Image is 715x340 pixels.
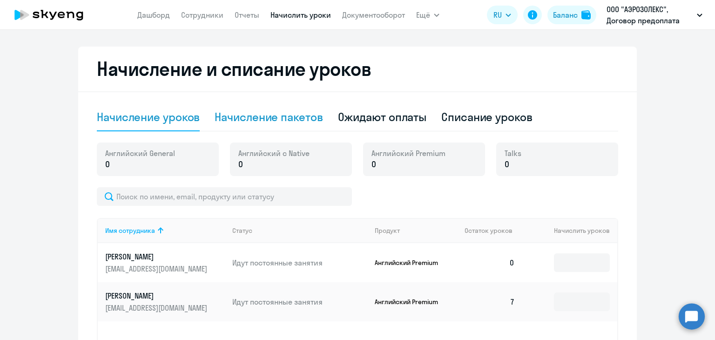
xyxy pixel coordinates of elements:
div: Баланс [553,9,578,20]
a: Документооборот [342,10,405,20]
div: Начисление пакетов [215,109,323,124]
div: Статус [232,226,252,235]
h2: Начисление и списание уроков [97,58,618,80]
div: Начисление уроков [97,109,200,124]
span: 0 [371,158,376,170]
div: Ожидают оплаты [338,109,427,124]
a: Начислить уроки [270,10,331,20]
p: Идут постоянные занятия [232,297,367,307]
p: [EMAIL_ADDRESS][DOMAIN_NAME] [105,264,209,274]
span: Английский с Native [238,148,310,158]
p: [EMAIL_ADDRESS][DOMAIN_NAME] [105,303,209,313]
div: Остаток уроков [465,226,522,235]
a: Сотрудники [181,10,223,20]
button: Ещё [416,6,439,24]
td: 7 [457,282,522,321]
div: Продукт [375,226,400,235]
button: ООО "АЭРОЗОЛЕКС", Договор предоплата [602,4,707,26]
span: Talks [505,148,521,158]
span: 0 [238,158,243,170]
span: Английский General [105,148,175,158]
p: [PERSON_NAME] [105,291,209,301]
div: Имя сотрудника [105,226,225,235]
span: 0 [505,158,509,170]
p: Идут постоянные занятия [232,258,367,268]
p: Английский Premium [375,298,445,306]
td: 0 [457,243,522,282]
input: Поиск по имени, email, продукту или статусу [97,187,352,206]
p: [PERSON_NAME] [105,252,209,262]
div: Статус [232,226,367,235]
p: Английский Premium [375,258,445,267]
a: Отчеты [235,10,259,20]
span: Ещё [416,9,430,20]
button: Балансbalance [547,6,596,24]
p: ООО "АЭРОЗОЛЕКС", Договор предоплата [607,4,693,26]
a: Дашборд [137,10,170,20]
div: Продукт [375,226,458,235]
div: Списание уроков [441,109,533,124]
span: 0 [105,158,110,170]
th: Начислить уроков [522,218,617,243]
span: Остаток уроков [465,226,513,235]
a: [PERSON_NAME][EMAIL_ADDRESS][DOMAIN_NAME] [105,291,225,313]
span: RU [493,9,502,20]
img: balance [581,10,591,20]
span: Английский Premium [371,148,445,158]
a: [PERSON_NAME][EMAIL_ADDRESS][DOMAIN_NAME] [105,252,225,274]
button: RU [487,6,518,24]
div: Имя сотрудника [105,226,155,235]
